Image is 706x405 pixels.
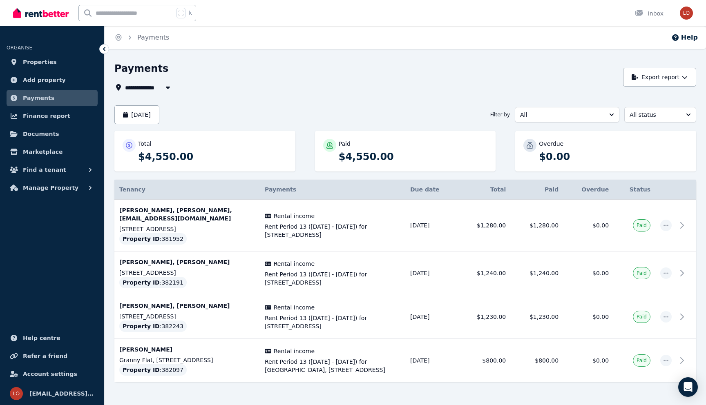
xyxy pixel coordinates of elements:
[23,75,66,85] span: Add property
[7,366,98,382] a: Account settings
[138,140,152,148] p: Total
[23,183,78,193] span: Manage Property
[274,303,315,312] span: Rental income
[274,260,315,268] span: Rental income
[637,314,647,320] span: Paid
[630,111,679,119] span: All status
[23,369,77,379] span: Account settings
[624,107,696,122] button: All status
[405,200,458,251] td: [DATE]
[119,364,187,376] div: : 382097
[7,144,98,160] a: Marketplace
[539,140,563,148] p: Overdue
[614,180,655,200] th: Status
[138,150,287,163] p: $4,550.00
[458,295,511,339] td: $1,230.00
[13,7,69,19] img: RentBetter
[119,277,187,288] div: : 382191
[119,312,255,320] p: [STREET_ADDRESS]
[511,295,563,339] td: $1,230.00
[511,180,563,200] th: Paid
[119,206,255,223] p: [PERSON_NAME], [PERSON_NAME], [EMAIL_ADDRESS][DOMAIN_NAME]
[7,54,98,70] a: Properties
[119,345,255,354] p: [PERSON_NAME]
[123,366,160,374] span: Property ID
[405,339,458,383] td: [DATE]
[592,222,609,229] span: $0.00
[511,200,563,251] td: $1,280.00
[265,358,400,374] span: Rent Period 13 ([DATE] - [DATE]) for [GEOGRAPHIC_DATA], [STREET_ADDRESS]
[7,72,98,88] a: Add property
[114,62,168,75] h1: Payments
[114,105,159,124] button: [DATE]
[7,180,98,196] button: Manage Property
[339,150,488,163] p: $4,550.00
[458,180,511,200] th: Total
[7,90,98,106] a: Payments
[405,251,458,295] td: [DATE]
[671,33,698,42] button: Help
[23,333,60,343] span: Help centre
[637,270,647,276] span: Paid
[23,351,67,361] span: Refer a friend
[119,233,187,245] div: : 381952
[265,223,400,239] span: Rent Period 13 ([DATE] - [DATE]) for [STREET_ADDRESS]
[637,222,647,229] span: Paid
[539,150,688,163] p: $0.00
[23,147,63,157] span: Marketplace
[23,129,59,139] span: Documents
[623,68,696,87] button: Export report
[274,347,315,355] span: Rental income
[7,162,98,178] button: Find a tenant
[119,258,255,266] p: [PERSON_NAME], [PERSON_NAME]
[119,225,255,233] p: [STREET_ADDRESS]
[7,45,32,51] span: ORGANISE
[7,330,98,346] a: Help centre
[265,186,296,193] span: Payments
[123,322,160,330] span: Property ID
[23,57,57,67] span: Properties
[119,269,255,277] p: [STREET_ADDRESS]
[592,270,609,276] span: $0.00
[458,251,511,295] td: $1,240.00
[119,320,187,332] div: : 382243
[511,251,563,295] td: $1,240.00
[119,302,255,310] p: [PERSON_NAME], [PERSON_NAME]
[265,314,400,330] span: Rent Period 13 ([DATE] - [DATE]) for [STREET_ADDRESS]
[274,212,315,220] span: Rental income
[520,111,603,119] span: All
[114,180,260,200] th: Tenancy
[637,357,647,364] span: Paid
[265,270,400,287] span: Rent Period 13 ([DATE] - [DATE]) for [STREET_ADDRESS]
[123,278,160,287] span: Property ID
[405,295,458,339] td: [DATE]
[635,9,664,18] div: Inbox
[490,111,510,118] span: Filter by
[680,7,693,20] img: local.pmanagement@gmail.com
[7,126,98,142] a: Documents
[339,140,351,148] p: Paid
[119,356,255,364] p: Granny Flat, [STREET_ADDRESS]
[563,180,614,200] th: Overdue
[29,389,94,398] span: [EMAIL_ADDRESS][DOMAIN_NAME]
[592,357,609,364] span: $0.00
[23,165,66,175] span: Find a tenant
[7,108,98,124] a: Finance report
[405,180,458,200] th: Due date
[511,339,563,383] td: $800.00
[105,26,179,49] nav: Breadcrumb
[123,235,160,243] span: Property ID
[458,339,511,383] td: $800.00
[678,377,698,397] div: Open Intercom Messenger
[592,314,609,320] span: $0.00
[137,33,169,41] a: Payments
[23,111,70,121] span: Finance report
[515,107,619,122] button: All
[189,10,192,16] span: k
[10,387,23,400] img: local.pmanagement@gmail.com
[458,200,511,251] td: $1,280.00
[23,93,54,103] span: Payments
[7,348,98,364] a: Refer a friend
